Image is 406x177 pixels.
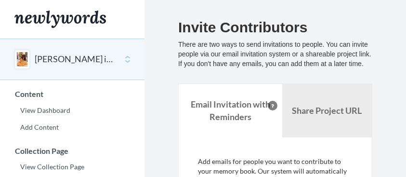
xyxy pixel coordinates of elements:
p: There are two ways to send invitations to people. You can invite people via our email invitation ... [178,40,372,69]
h3: Collection Page [0,147,144,155]
button: [PERSON_NAME] is turning 50! [35,53,113,66]
strong: Email Invitation with Reminders [191,99,270,122]
h3: Content [0,90,144,98]
img: Newlywords logo [14,11,106,28]
h2: Invite Contributors [178,19,372,35]
b: Share Project URL [292,105,362,116]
